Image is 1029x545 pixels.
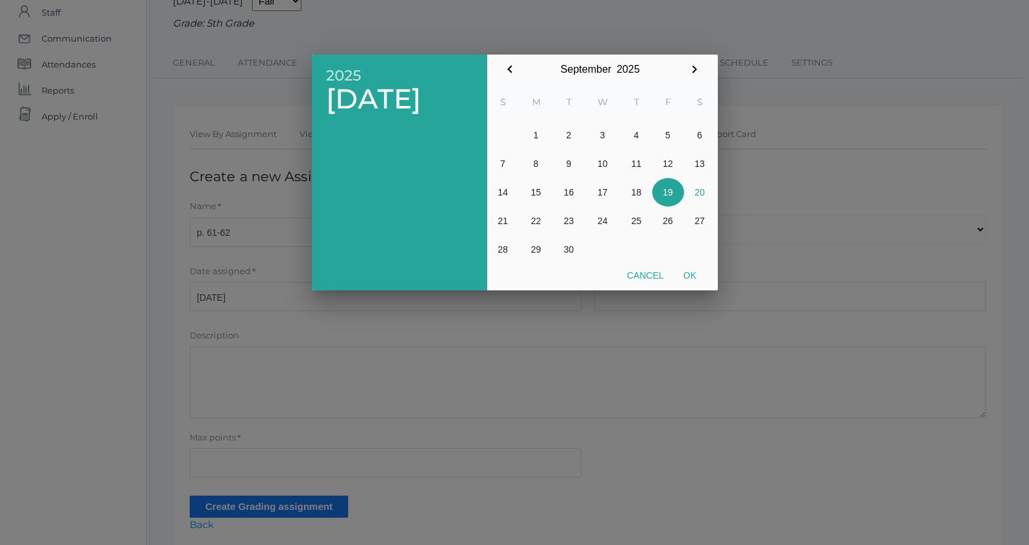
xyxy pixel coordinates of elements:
abbr: Tuesday [566,96,572,108]
abbr: Monday [532,96,540,108]
span: [DATE] [326,84,473,114]
button: 16 [553,178,585,207]
button: 30 [553,235,585,264]
button: 27 [684,207,716,235]
button: 8 [519,149,553,178]
button: 5 [652,121,684,149]
abbr: Friday [665,96,671,108]
span: 2025 [326,68,473,84]
button: 17 [585,178,621,207]
button: 25 [621,207,652,235]
button: 3 [585,121,621,149]
button: 6 [684,121,716,149]
button: 28 [487,235,519,264]
button: Ok [674,264,706,287]
button: 11 [621,149,652,178]
button: 19 [652,178,684,207]
button: 9 [553,149,585,178]
button: 14 [487,178,519,207]
button: 12 [652,149,684,178]
abbr: Saturday [697,96,703,108]
button: 2 [553,121,585,149]
button: 22 [519,207,553,235]
button: 13 [684,149,716,178]
abbr: Thursday [634,96,639,108]
button: 4 [621,121,652,149]
button: 18 [621,178,652,207]
button: 24 [585,207,621,235]
button: 15 [519,178,553,207]
abbr: Wednesday [598,96,608,108]
button: 21 [487,207,519,235]
abbr: Sunday [500,96,506,108]
button: 7 [487,149,519,178]
button: 10 [585,149,621,178]
button: 29 [519,235,553,264]
button: 23 [553,207,585,235]
button: Cancel [617,264,674,287]
button: 26 [652,207,684,235]
button: 20 [684,178,716,207]
button: 1 [519,121,553,149]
